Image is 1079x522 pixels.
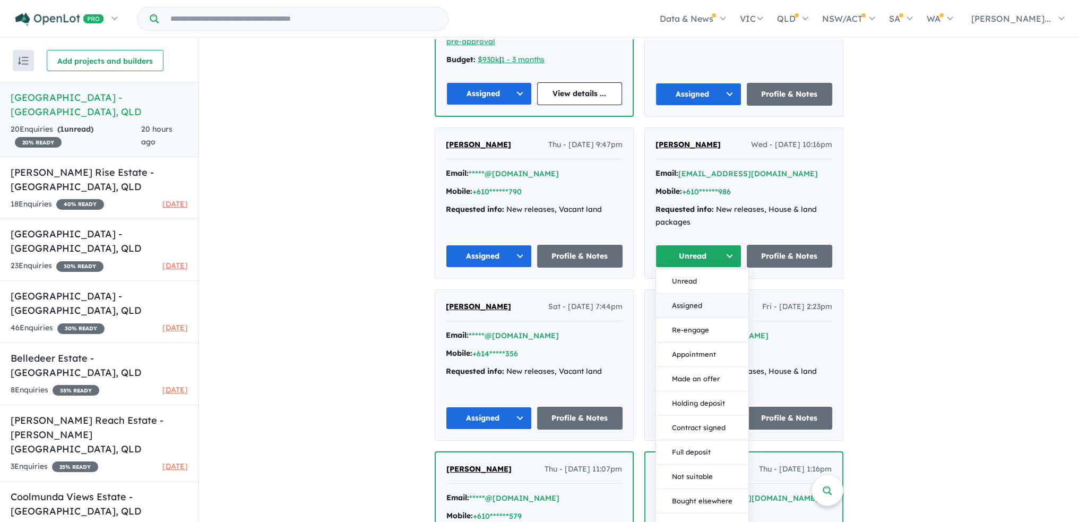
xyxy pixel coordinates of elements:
[656,342,748,366] button: Appointment
[655,203,832,229] div: New releases, House & land packages
[446,407,532,430] button: Assigned
[11,460,98,473] div: 3 Enquir ies
[446,245,532,268] button: Assigned
[762,301,832,313] span: Fri - [DATE] 2:23pm
[446,463,512,476] a: [PERSON_NAME]
[446,301,511,313] a: [PERSON_NAME]
[759,463,832,476] span: Thu - [DATE] 1:16pm
[537,245,623,268] a: Profile & Notes
[655,168,678,178] strong: Email:
[11,289,188,318] h5: [GEOGRAPHIC_DATA] - [GEOGRAPHIC_DATA] , QLD
[162,199,188,209] span: [DATE]
[656,318,748,342] button: Re-engage
[656,489,748,513] button: Bought elsewhere
[161,7,446,30] input: Try estate name, suburb, builder or developer
[11,322,105,335] div: 46 Enquir ies
[47,50,163,71] button: Add projects and builders
[971,13,1051,24] span: [PERSON_NAME]...
[446,139,511,151] a: [PERSON_NAME]
[446,365,623,378] div: New releases, Vacant land
[678,168,818,179] button: [EMAIL_ADDRESS][DOMAIN_NAME]
[162,461,188,471] span: [DATE]
[446,54,622,66] div: |
[501,55,545,64] a: 1 - 3 months
[11,413,188,456] h5: [PERSON_NAME] Reach Estate - [PERSON_NAME][GEOGRAPHIC_DATA] , QLD
[446,366,504,376] strong: Requested info:
[548,301,623,313] span: Sat - [DATE] 7:44pm
[18,57,29,65] img: sort.svg
[11,198,104,211] div: 18 Enquir ies
[446,493,469,502] strong: Email:
[446,464,512,474] span: [PERSON_NAME]
[141,124,172,147] span: 20 hours ago
[11,227,188,255] h5: [GEOGRAPHIC_DATA] - [GEOGRAPHIC_DATA] , QLD
[537,407,623,430] a: Profile & Notes
[747,245,833,268] a: Profile & Notes
[446,348,472,358] strong: Mobile:
[655,139,721,151] a: [PERSON_NAME]
[446,203,623,216] div: New releases, Vacant land
[656,293,748,318] button: Assigned
[446,55,476,64] strong: Budget:
[446,330,469,340] strong: Email:
[655,140,721,149] span: [PERSON_NAME]
[56,261,103,272] span: 30 % READY
[446,511,473,520] strong: Mobile:
[747,83,833,106] a: Profile & Notes
[537,82,623,105] a: View details ...
[655,204,714,214] strong: Requested info:
[57,124,93,134] strong: ( unread)
[52,461,98,472] span: 25 % READY
[11,165,188,194] h5: [PERSON_NAME] Rise Estate - [GEOGRAPHIC_DATA] , QLD
[15,13,104,26] img: Openlot PRO Logo White
[56,199,104,210] span: 40 % READY
[11,351,188,380] h5: Belledeer Estate - [GEOGRAPHIC_DATA] , QLD
[15,137,62,148] span: 20 % READY
[655,186,682,196] strong: Mobile:
[11,490,188,518] h5: Coolmunda Views Estate - [GEOGRAPHIC_DATA] , QLD
[162,323,188,332] span: [DATE]
[11,260,103,272] div: 23 Enquir ies
[656,440,748,464] button: Full deposit
[751,139,832,151] span: Wed - [DATE] 10:16pm
[655,245,741,268] button: Unread
[545,463,622,476] span: Thu - [DATE] 11:07pm
[53,385,99,396] span: 35 % READY
[656,391,748,415] button: Holding deposit
[656,415,748,440] button: Contract signed
[656,269,748,293] button: Unread
[11,384,99,397] div: 8 Enquir ies
[11,123,141,149] div: 20 Enquir ies
[162,385,188,395] span: [DATE]
[446,204,504,214] strong: Requested info:
[656,366,748,391] button: Made an offer
[747,407,833,430] a: Profile & Notes
[478,55,499,64] a: $930k
[548,139,623,151] span: Thu - [DATE] 9:47pm
[446,186,472,196] strong: Mobile:
[446,24,614,46] a: Deposit ready, Looking for pre-approval
[655,83,741,106] button: Assigned
[57,323,105,334] span: 30 % READY
[11,90,188,119] h5: [GEOGRAPHIC_DATA] - [GEOGRAPHIC_DATA] , QLD
[446,140,511,149] span: [PERSON_NAME]
[446,168,469,178] strong: Email:
[446,82,532,105] button: Assigned
[60,124,64,134] span: 1
[446,302,511,311] span: [PERSON_NAME]
[656,464,748,489] button: Not suitable
[162,261,188,270] span: [DATE]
